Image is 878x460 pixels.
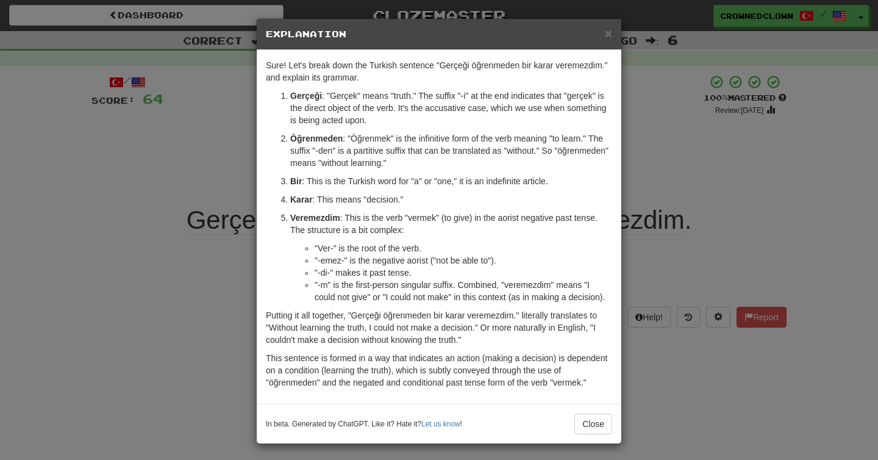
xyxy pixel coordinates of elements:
[290,193,612,206] p: : This means "decision."
[290,134,343,143] strong: Öğrenmeden
[574,414,612,434] button: Close
[315,242,612,254] li: "Ver-" is the root of the verb.
[290,195,313,204] strong: Karar
[605,27,612,40] button: Close
[290,213,340,223] strong: Veremezdim
[605,26,612,40] span: ×
[266,28,612,40] h5: Explanation
[315,254,612,267] li: "-emez-" is the negative aorist ("not be able to").
[266,309,612,346] p: Putting it all together, "Gerçeği öğrenmeden bir karar veremezdim." literally translates to "With...
[421,420,460,428] a: Let us know
[290,90,612,126] p: : "Gerçek" means "truth." The suffix "-i" at the end indicates that "gerçek" is the direct object...
[266,352,612,389] p: This sentence is formed in a way that indicates an action (making a decision) is dependent on a c...
[290,176,302,186] strong: Bir
[315,267,612,279] li: "-di-" makes it past tense.
[290,132,612,169] p: : "Öğrenmek" is the infinitive form of the verb meaning "to learn." The suffix "-den" is a partit...
[315,279,612,303] li: "-m" is the first-person singular suffix. Combined, "veremezdim" means "I could not give" or "I c...
[266,59,612,84] p: Sure! Let's break down the Turkish sentence "Gerçeği öğrenmeden bir karar veremezdim." and explai...
[290,91,322,101] strong: Gerçeği
[266,419,462,429] small: In beta. Generated by ChatGPT. Like it? Hate it? !
[290,212,612,236] p: : This is the verb "vermek" (to give) in the aorist negative past tense. The structure is a bit c...
[290,175,612,187] p: : This is the Turkish word for "a" or "one," it is an indefinite article.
